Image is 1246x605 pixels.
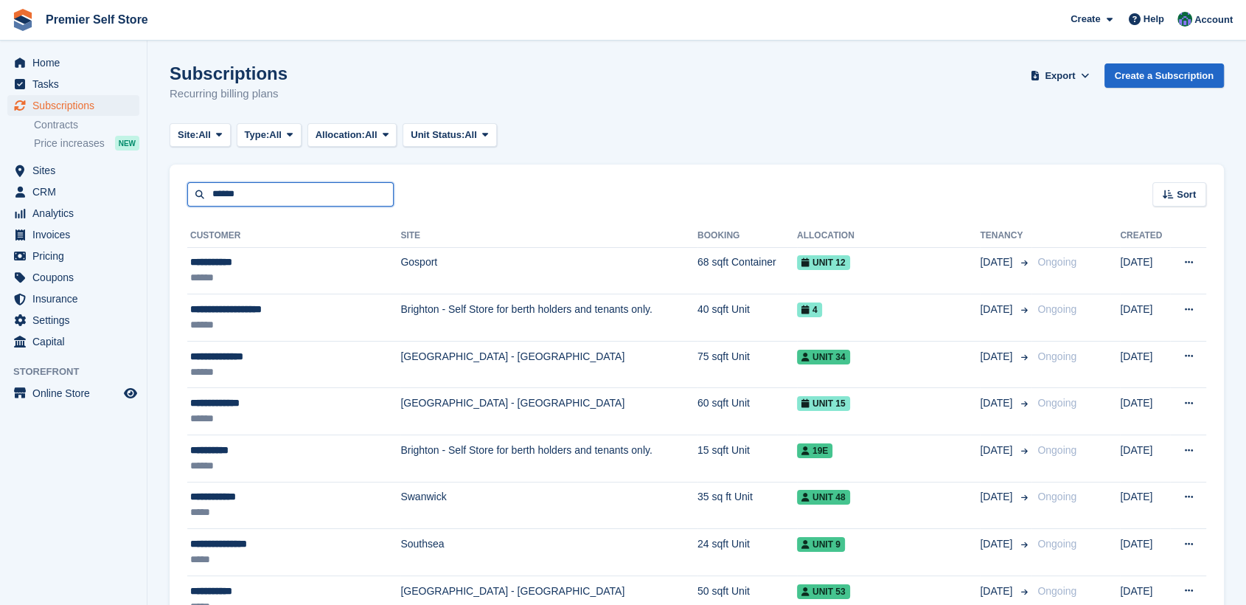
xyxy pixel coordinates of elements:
td: 35 sq ft Unit [697,482,797,529]
th: Site [400,224,697,248]
td: 68 sqft Container [697,247,797,294]
span: Pricing [32,246,121,266]
td: Brighton - Self Store for berth holders and tenants only. [400,294,697,342]
span: [DATE] [980,443,1015,458]
span: Storefront [13,364,147,379]
a: Price increases NEW [34,135,139,151]
span: CRM [32,181,121,202]
button: Export [1028,63,1093,88]
span: Subscriptions [32,95,121,116]
a: menu [7,224,139,245]
span: 19E [797,443,832,458]
span: Invoices [32,224,121,245]
span: Ongoing [1037,444,1076,456]
span: Coupons [32,267,121,288]
span: [DATE] [980,255,1015,270]
span: Online Store [32,383,121,404]
span: Export [1045,69,1075,83]
p: Recurring billing plans [170,86,288,103]
td: [DATE] [1120,482,1169,529]
a: menu [7,310,139,331]
td: Swanwick [400,482,697,529]
span: [DATE] [980,302,1015,317]
span: Site: [178,128,198,142]
a: menu [7,267,139,288]
td: [DATE] [1120,529,1169,576]
span: Type: [245,128,270,142]
span: Unit Status: [411,128,464,142]
th: Tenancy [980,224,1031,248]
td: [DATE] [1120,294,1169,342]
a: menu [7,181,139,202]
span: Ongoing [1037,538,1076,550]
a: menu [7,52,139,73]
th: Customer [187,224,400,248]
span: Tasks [32,74,121,94]
td: 40 sqft Unit [697,294,797,342]
td: Brighton - Self Store for berth holders and tenants only. [400,435,697,483]
td: [DATE] [1120,341,1169,388]
td: Gosport [400,247,697,294]
span: Capital [32,331,121,352]
span: Ongoing [1037,491,1076,502]
a: Contracts [34,118,139,132]
td: [DATE] [1120,435,1169,483]
span: All [198,128,211,142]
a: Create a Subscription [1104,63,1224,88]
th: Allocation [797,224,980,248]
button: Allocation: All [307,123,397,148]
a: menu [7,203,139,224]
a: menu [7,331,139,352]
td: 15 sqft Unit [697,435,797,483]
button: Type: All [237,123,302,148]
span: Price increases [34,136,105,151]
span: [DATE] [980,349,1015,364]
td: 60 sqft Unit [697,388,797,435]
a: menu [7,383,139,404]
span: Help [1144,12,1164,27]
td: 24 sqft Unit [697,529,797,576]
span: Unit 12 [797,255,850,270]
button: Unit Status: All [403,123,496,148]
img: Jo Granger [1177,12,1192,27]
span: Unit 48 [797,490,850,505]
span: Ongoing [1037,397,1076,409]
td: [DATE] [1120,247,1169,294]
span: [DATE] [980,536,1015,552]
span: Insurance [32,288,121,309]
th: Booking [697,224,797,248]
span: [DATE] [980,584,1015,599]
span: Settings [32,310,121,331]
a: Preview store [122,384,139,402]
span: Allocation: [316,128,365,142]
span: Create [1071,12,1100,27]
td: [GEOGRAPHIC_DATA] - [GEOGRAPHIC_DATA] [400,388,697,435]
span: Unit 9 [797,537,845,552]
span: Ongoing [1037,303,1076,315]
a: menu [7,288,139,309]
button: Site: All [170,123,231,148]
span: Ongoing [1037,350,1076,362]
h1: Subscriptions [170,63,288,83]
span: Home [32,52,121,73]
span: All [464,128,477,142]
a: menu [7,160,139,181]
span: All [269,128,282,142]
span: Ongoing [1037,585,1076,597]
span: All [365,128,377,142]
span: Unit 15 [797,396,850,411]
span: [DATE] [980,395,1015,411]
span: Analytics [32,203,121,224]
td: Southsea [400,529,697,576]
a: menu [7,74,139,94]
a: Premier Self Store [40,7,154,32]
span: Sites [32,160,121,181]
a: menu [7,246,139,266]
a: menu [7,95,139,116]
td: [GEOGRAPHIC_DATA] - [GEOGRAPHIC_DATA] [400,341,697,388]
span: 4 [797,302,822,317]
img: stora-icon-8386f47178a22dfd0bd8f6a31ec36ba5ce8667c1dd55bd0f319d3a0aa187defe.svg [12,9,34,31]
td: 75 sqft Unit [697,341,797,388]
span: Unit 34 [797,350,850,364]
th: Created [1120,224,1169,248]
